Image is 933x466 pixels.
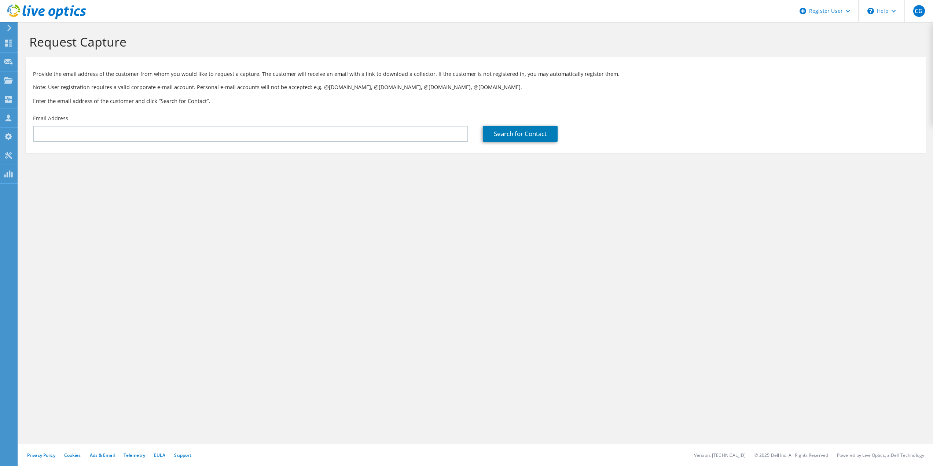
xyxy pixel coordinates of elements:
h1: Request Capture [29,34,918,49]
a: Search for Contact [483,126,558,142]
a: Support [174,452,191,458]
svg: \n [867,8,874,14]
a: Ads & Email [90,452,115,458]
a: Privacy Policy [27,452,55,458]
a: Telemetry [124,452,145,458]
p: Note: User registration requires a valid corporate e-mail account. Personal e-mail accounts will ... [33,83,918,91]
h3: Enter the email address of the customer and click “Search for Contact”. [33,97,918,105]
label: Email Address [33,115,68,122]
li: Powered by Live Optics, a Dell Technology [837,452,924,458]
a: EULA [154,452,165,458]
li: Version: [TECHNICAL_ID] [694,452,746,458]
p: Provide the email address of the customer from whom you would like to request a capture. The cust... [33,70,918,78]
a: Cookies [64,452,81,458]
span: CG [913,5,925,17]
li: © 2025 Dell Inc. All Rights Reserved [754,452,828,458]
